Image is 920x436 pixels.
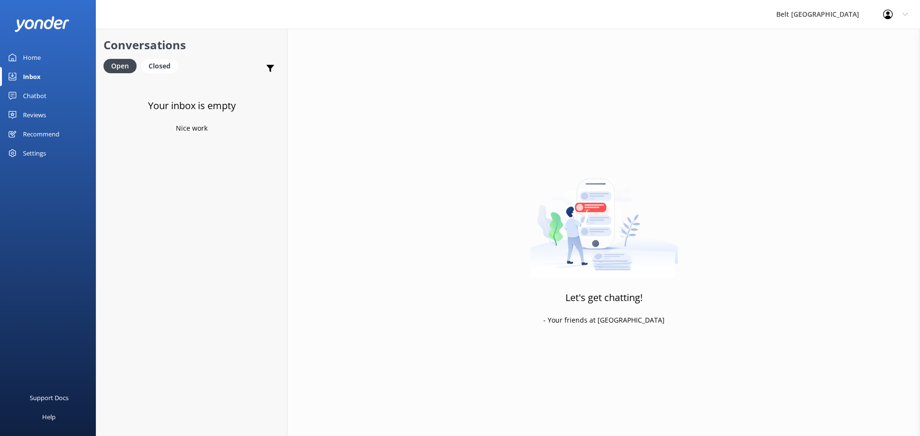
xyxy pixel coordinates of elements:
[23,67,41,86] div: Inbox
[141,59,178,73] div: Closed
[14,16,69,32] img: yonder-white-logo.png
[530,158,678,278] img: artwork of a man stealing a conversation from at giant smartphone
[141,60,183,71] a: Closed
[543,315,665,325] p: - Your friends at [GEOGRAPHIC_DATA]
[148,98,236,113] h3: Your inbox is empty
[103,59,137,73] div: Open
[23,86,46,105] div: Chatbot
[23,144,46,163] div: Settings
[30,388,69,407] div: Support Docs
[103,60,141,71] a: Open
[23,105,46,124] div: Reviews
[103,36,280,54] h2: Conversations
[23,48,41,67] div: Home
[176,123,207,134] p: Nice work
[23,124,59,144] div: Recommend
[565,290,643,305] h3: Let's get chatting!
[42,407,56,426] div: Help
